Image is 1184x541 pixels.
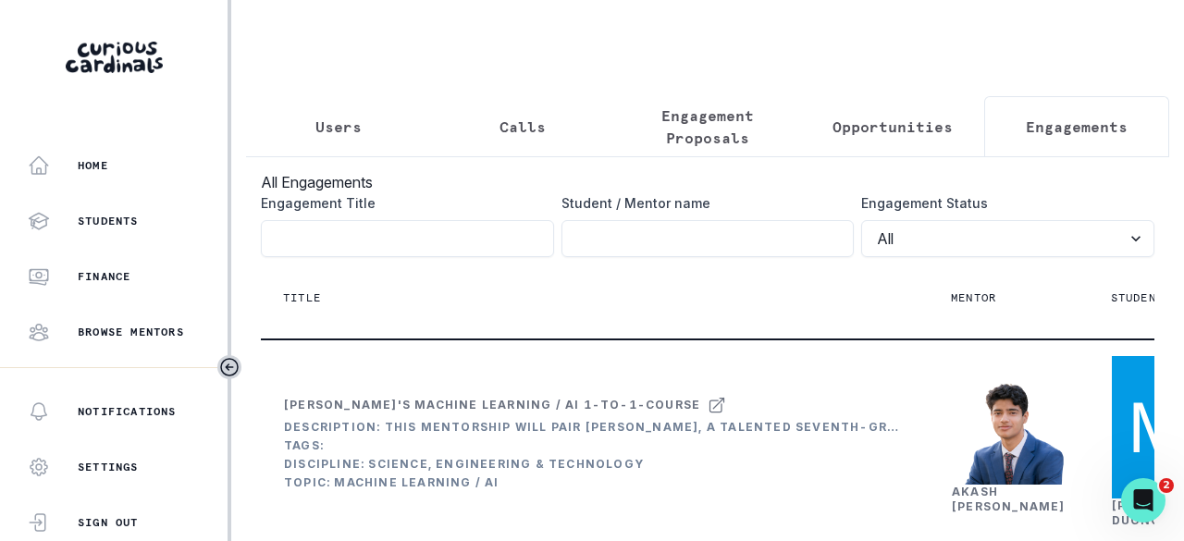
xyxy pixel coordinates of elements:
label: Engagement Status [861,193,1143,213]
p: Engagement Proposals [631,105,784,149]
div: Topic: Machine Learning / AI [284,475,906,490]
div: [PERSON_NAME]'s Machine Learning / AI 1-to-1-course [284,398,700,412]
h3: All Engagements [261,171,1154,193]
p: Calls [499,116,546,138]
p: Home [78,158,108,173]
div: Tags: [284,438,906,453]
div: Discipline: Science, Engineering & Technology [284,457,906,472]
p: Students [78,214,139,228]
label: Student / Mentor name [561,193,844,213]
iframe: Intercom live chat [1121,478,1165,523]
p: Finance [78,269,130,284]
p: Mentor [951,290,996,305]
div: Description: This mentorship will pair [PERSON_NAME], a talented seventh-grader, with a [DEMOGRAP... [284,420,906,435]
span: 2 [1159,478,1174,493]
p: Browse Mentors [78,325,184,339]
p: Title [283,290,321,305]
p: Settings [78,460,139,474]
p: Opportunities [832,116,953,138]
a: Akash [PERSON_NAME] [952,485,1066,513]
button: Toggle sidebar [217,355,241,379]
p: Notifications [78,404,177,419]
p: Sign Out [78,515,139,530]
label: Engagement Title [261,193,543,213]
p: Users [315,116,362,138]
img: Curious Cardinals Logo [66,42,163,73]
p: Students [1111,290,1172,305]
p: Engagements [1026,116,1128,138]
